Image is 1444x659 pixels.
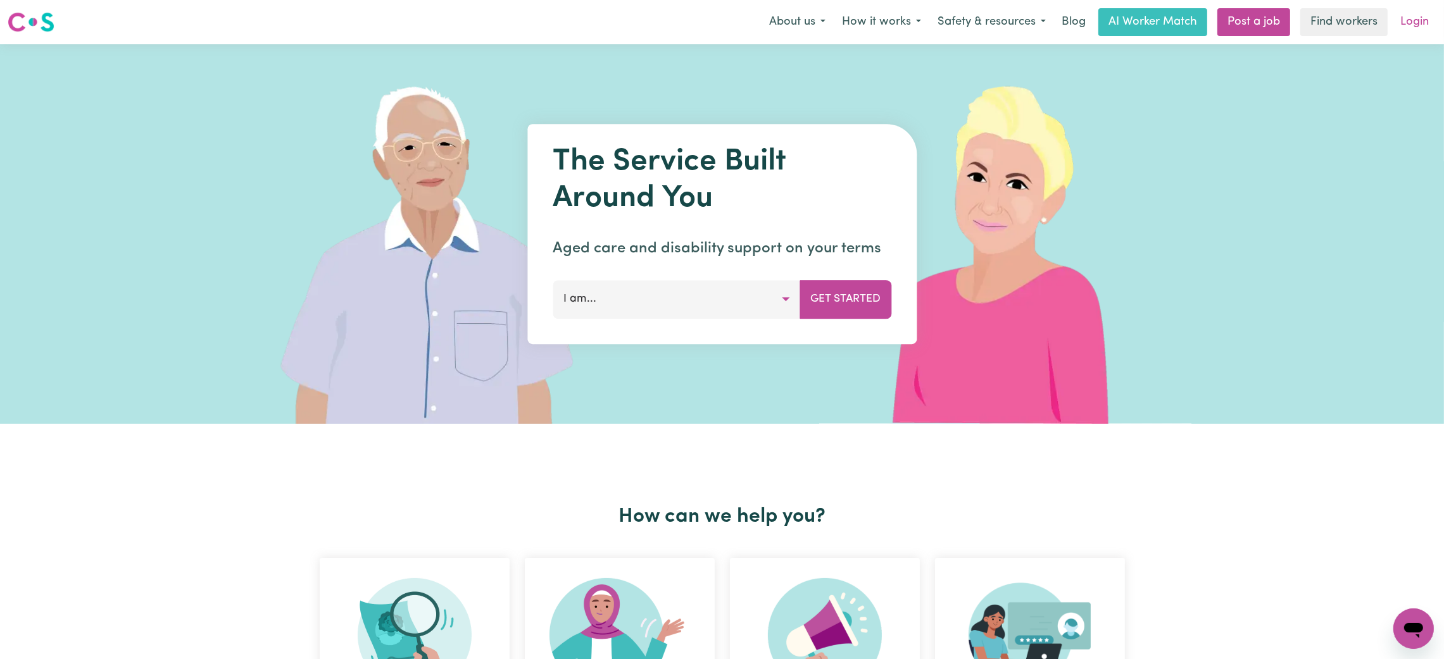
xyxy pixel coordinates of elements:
button: About us [761,9,834,35]
button: I am... [553,280,800,318]
a: Find workers [1300,8,1388,36]
p: Aged care and disability support on your terms [553,237,891,260]
button: Safety & resources [929,9,1054,35]
a: Post a job [1217,8,1290,36]
h1: The Service Built Around You [553,144,891,217]
a: Blog [1054,8,1093,36]
img: Careseekers logo [8,11,54,34]
a: Careseekers logo [8,8,54,37]
button: How it works [834,9,929,35]
a: AI Worker Match [1098,8,1207,36]
button: Get Started [800,280,891,318]
h2: How can we help you? [312,505,1133,529]
iframe: Button to launch messaging window, conversation in progress [1393,608,1434,649]
a: Login [1393,8,1436,36]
